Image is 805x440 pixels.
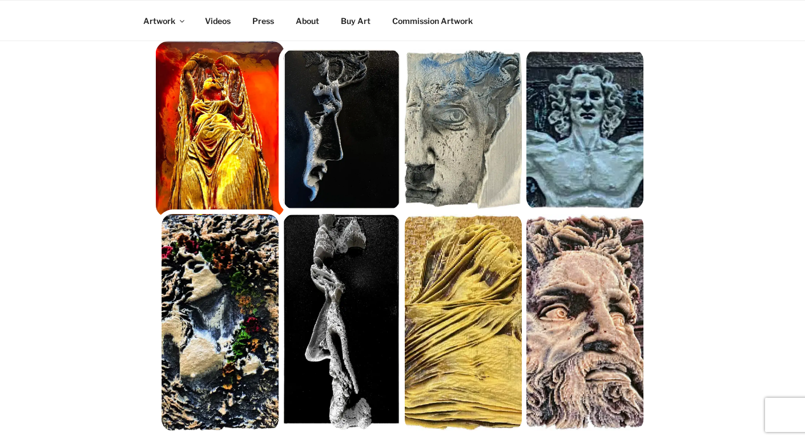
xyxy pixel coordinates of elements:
[331,7,380,35] a: Buy Art
[133,7,193,35] a: Artwork
[285,7,329,35] a: About
[195,7,240,35] a: Videos
[242,7,284,35] a: Press
[382,7,482,35] a: Commission Artwork
[133,7,672,35] nav: Top Menu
